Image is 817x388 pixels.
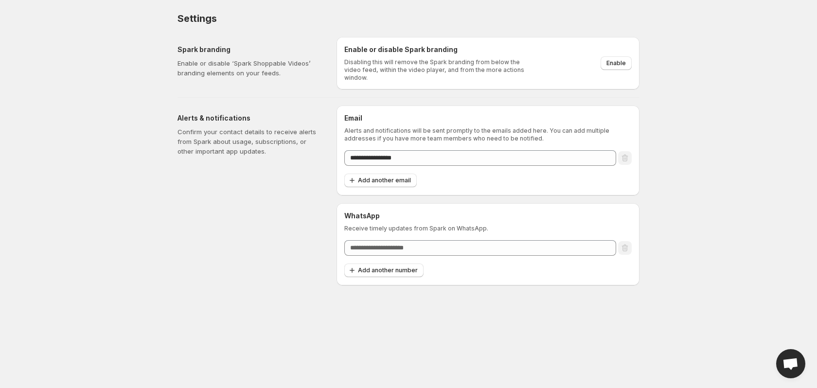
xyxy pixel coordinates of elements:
[178,13,216,24] span: Settings
[344,264,424,277] button: Add another number
[178,58,321,78] p: Enable or disable ‘Spark Shoppable Videos’ branding elements on your feeds.
[606,59,626,67] span: Enable
[178,113,321,123] h5: Alerts & notifications
[601,56,632,70] button: Enable
[344,225,632,232] p: Receive timely updates from Spark on WhatsApp.
[358,266,418,274] span: Add another number
[776,349,805,378] div: Open chat
[344,58,531,82] p: Disabling this will remove the Spark branding from below the video feed, within the video player,...
[344,174,417,187] button: Add another email
[344,113,632,123] h6: Email
[178,127,321,156] p: Confirm your contact details to receive alerts from Spark about usage, subscriptions, or other im...
[344,211,632,221] h6: WhatsApp
[344,127,632,142] p: Alerts and notifications will be sent promptly to the emails added here. You can add multiple add...
[178,45,321,54] h5: Spark branding
[358,176,411,184] span: Add another email
[344,45,531,54] h6: Enable or disable Spark branding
